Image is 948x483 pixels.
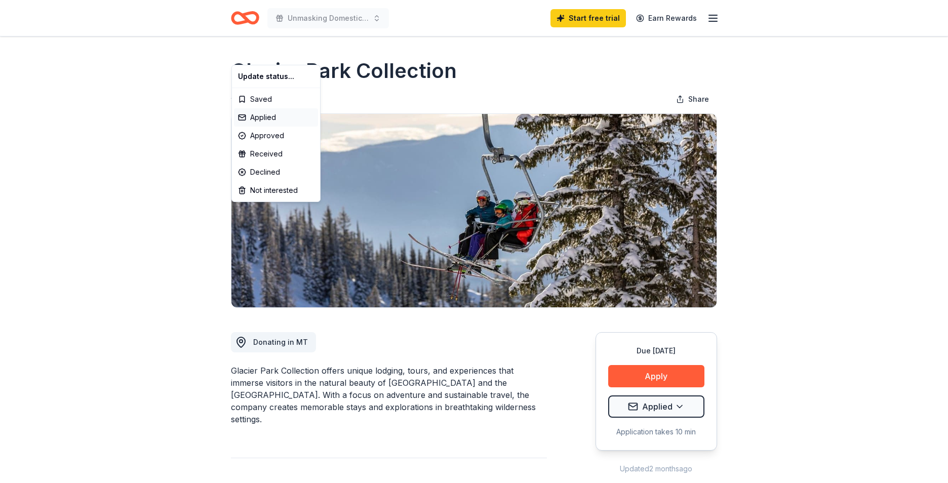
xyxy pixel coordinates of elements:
[234,67,318,86] div: Update status...
[234,181,318,199] div: Not interested
[234,163,318,181] div: Declined
[234,127,318,145] div: Approved
[234,90,318,108] div: Saved
[288,12,369,24] span: Unmasking Domestic Violence Masquerade Ball
[234,108,318,127] div: Applied
[234,145,318,163] div: Received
